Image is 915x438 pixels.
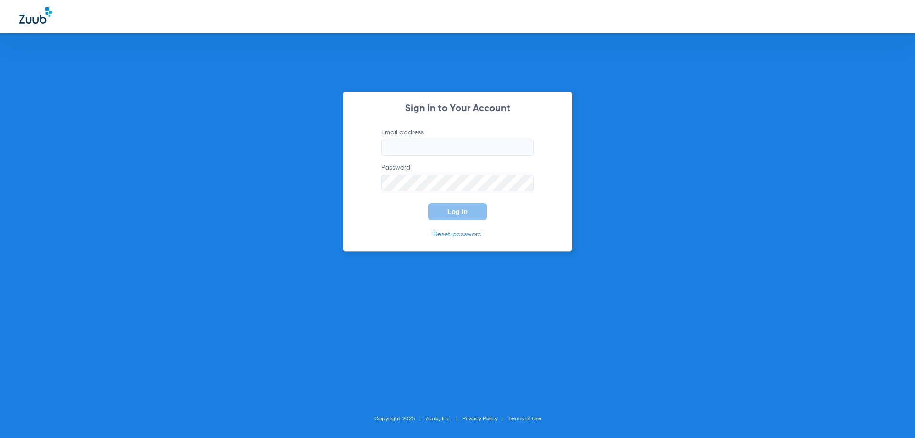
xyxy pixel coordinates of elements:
label: Email address [381,128,534,156]
label: Password [381,163,534,191]
span: Log In [447,208,468,215]
h2: Sign In to Your Account [367,104,548,113]
img: Zuub Logo [19,7,52,24]
input: Email address [381,140,534,156]
li: Zuub, Inc. [426,414,462,424]
a: Privacy Policy [462,416,498,422]
a: Reset password [433,231,482,238]
button: Log In [428,203,487,220]
input: Password [381,175,534,191]
li: Copyright 2025 [374,414,426,424]
a: Terms of Use [508,416,541,422]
